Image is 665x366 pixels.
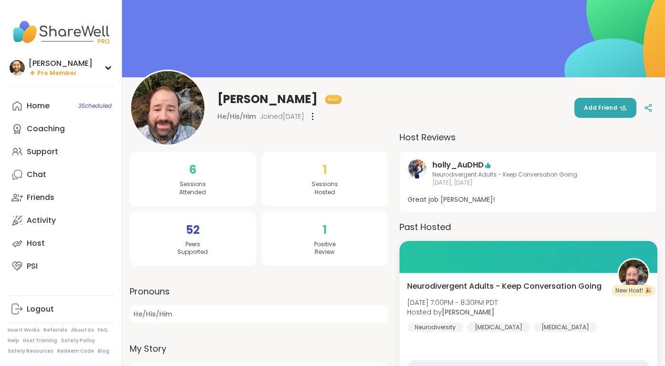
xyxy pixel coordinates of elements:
[130,305,388,323] span: He/His/Him
[399,220,658,233] h3: Past Hosted
[8,94,114,117] a: Home3Scheduled
[23,337,57,344] a: Host Training
[27,169,46,180] div: Chat
[177,241,208,257] span: Peers Supported
[8,298,114,321] a: Logout
[98,327,108,334] a: FAQ
[179,180,206,197] span: Sessions Attended
[323,161,327,178] span: 1
[27,124,65,134] div: Coaching
[27,238,45,249] div: Host
[29,58,92,69] div: [PERSON_NAME]
[260,112,304,121] span: Joined [DATE]
[314,241,336,257] span: Positive Review
[27,146,58,157] div: Support
[8,140,114,163] a: Support
[8,327,40,334] a: How It Works
[61,337,95,344] a: Safety Policy
[189,161,196,178] span: 6
[619,260,648,289] img: Brian_L
[217,92,317,107] span: [PERSON_NAME]
[8,337,19,344] a: Help
[186,221,200,239] span: 52
[98,348,109,355] a: Blog
[130,342,388,355] label: My Story
[467,323,530,332] div: [MEDICAL_DATA]
[407,323,463,332] div: Neurodiversity
[27,304,54,314] div: Logout
[57,348,94,355] a: Redeem Code
[312,180,338,197] span: Sessions Hosted
[27,192,54,203] div: Friends
[8,348,53,355] a: Safety Resources
[8,255,114,278] a: PSI
[27,101,50,111] div: Home
[130,285,388,298] label: Pronouns
[131,71,205,145] img: Brian_L
[8,15,114,49] img: ShareWell Nav Logo
[408,195,650,205] span: Great job [PERSON_NAME]!
[27,215,56,226] div: Activity
[10,60,25,75] img: brett
[407,298,498,307] span: [DATE] 7:00PM - 8:30PM PDT
[27,261,38,272] div: PSI
[408,159,427,187] a: holly_AuDHD
[8,117,114,140] a: Coaching
[432,179,625,187] span: [DATE], [DATE]
[328,96,339,103] span: Host
[217,112,256,121] span: He/His/Him
[534,323,597,332] div: [MEDICAL_DATA]
[407,307,498,317] span: Hosted by
[8,232,114,255] a: Host
[407,281,602,292] span: Neurodivergent Adults - Keep Conversation Going
[78,102,112,110] span: 3 Scheduled
[71,327,94,334] a: About Us
[323,221,327,239] span: 1
[574,98,636,118] button: Add Friend
[37,69,77,77] span: Pro Member
[612,285,655,296] div: New Host! 🎉
[408,159,427,178] img: holly_AuDHD
[432,159,484,171] a: holly_AuDHD
[43,327,67,334] a: Referrals
[442,307,494,317] b: [PERSON_NAME]
[8,209,114,232] a: Activity
[584,104,627,112] span: Add Friend
[432,171,625,179] span: Neurodivergent Adults - Keep Conversation Going
[8,163,114,186] a: Chat
[8,186,114,209] a: Friends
